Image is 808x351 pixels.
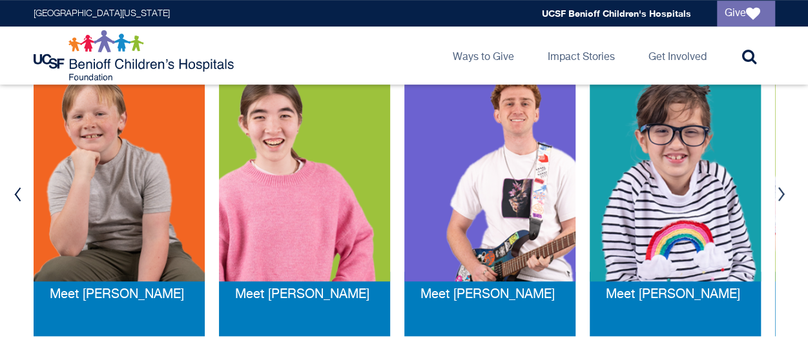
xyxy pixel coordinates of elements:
[34,30,237,81] img: Logo for UCSF Benioff Children's Hospitals Foundation
[590,72,761,281] img: penny-web.png
[219,72,390,281] img: brady-web_0.png
[442,26,524,85] a: Ways to Give
[50,288,184,301] span: Meet [PERSON_NAME]
[606,288,740,302] a: Meet [PERSON_NAME]
[420,288,555,302] a: Meet [PERSON_NAME]
[420,288,555,301] span: Meet [PERSON_NAME]
[34,72,205,281] img: Andrew-web.png
[235,288,369,302] a: Meet [PERSON_NAME]
[404,72,575,281] img: jonah-web.png
[772,175,791,214] button: Next
[235,288,369,301] span: Meet [PERSON_NAME]
[542,8,691,19] a: UCSF Benioff Children's Hospitals
[50,288,184,302] a: Meet [PERSON_NAME]
[34,9,170,18] a: [GEOGRAPHIC_DATA][US_STATE]
[8,175,28,214] button: Previous
[638,26,717,85] a: Get Involved
[606,288,740,301] span: Meet [PERSON_NAME]
[537,26,625,85] a: Impact Stories
[717,1,775,26] a: Give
